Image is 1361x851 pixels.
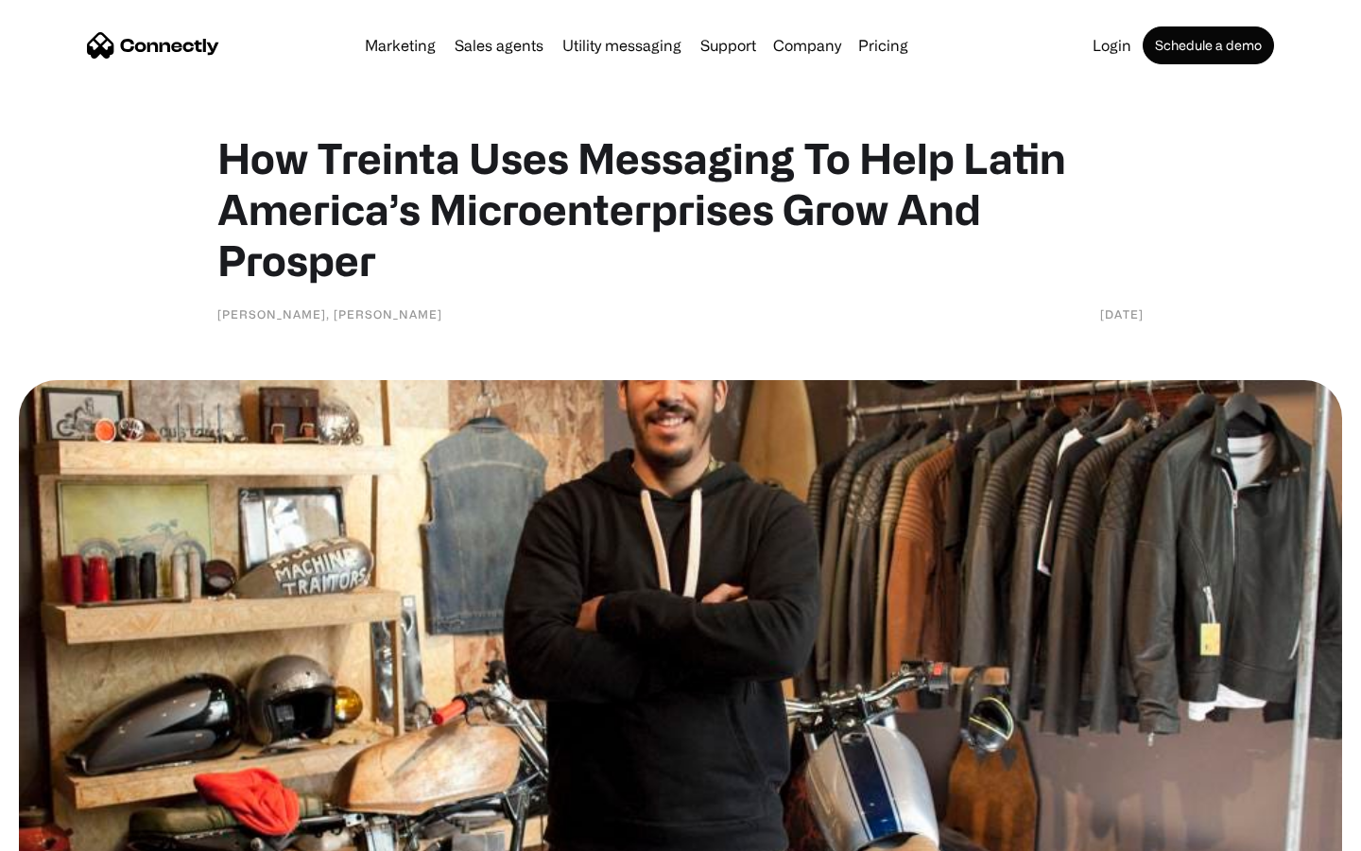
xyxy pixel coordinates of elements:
div: Company [773,32,841,59]
a: Marketing [357,38,443,53]
a: Support [693,38,764,53]
div: [PERSON_NAME], [PERSON_NAME] [217,304,442,323]
a: Pricing [851,38,916,53]
a: Schedule a demo [1143,26,1274,64]
h1: How Treinta Uses Messaging To Help Latin America’s Microenterprises Grow And Prosper [217,132,1144,286]
a: Sales agents [447,38,551,53]
div: [DATE] [1100,304,1144,323]
aside: Language selected: English [19,818,113,844]
a: Login [1085,38,1139,53]
ul: Language list [38,818,113,844]
a: Utility messaging [555,38,689,53]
